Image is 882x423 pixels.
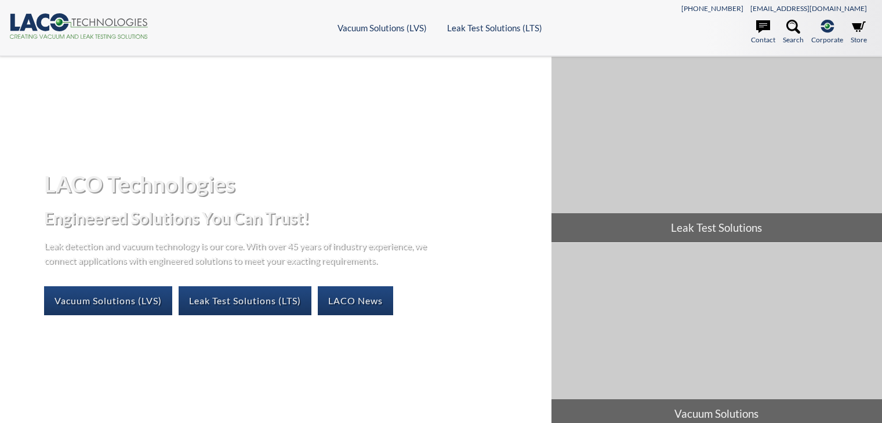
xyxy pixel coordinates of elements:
[44,238,433,268] p: Leak detection and vacuum technology is our core. With over 45 years of industry experience, we c...
[447,23,542,33] a: Leak Test Solutions (LTS)
[44,170,542,198] h1: LACO Technologies
[44,207,542,229] h2: Engineered Solutions You Can Trust!
[751,20,775,45] a: Contact
[783,20,804,45] a: Search
[851,20,867,45] a: Store
[551,57,882,242] a: Leak Test Solutions
[318,286,393,315] a: LACO News
[337,23,427,33] a: Vacuum Solutions (LVS)
[750,4,867,13] a: [EMAIL_ADDRESS][DOMAIN_NAME]
[681,4,743,13] a: [PHONE_NUMBER]
[811,34,843,45] span: Corporate
[179,286,311,315] a: Leak Test Solutions (LTS)
[551,213,882,242] span: Leak Test Solutions
[44,286,172,315] a: Vacuum Solutions (LVS)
